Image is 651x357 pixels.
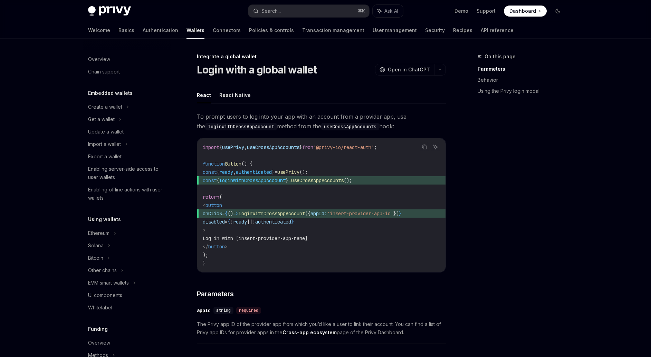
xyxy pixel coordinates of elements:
div: Integrate a global wallet [197,53,446,60]
span: (); [299,169,308,175]
span: 'insert-provider-app-id' [327,210,393,217]
div: Export a wallet [88,152,122,161]
div: Ethereum [88,229,109,237]
span: || [247,219,252,225]
a: User management [373,22,417,39]
a: Policies & controls [249,22,294,39]
span: ⌘ K [358,8,365,14]
span: function [203,161,225,167]
span: } [203,260,205,266]
span: </ [203,244,208,250]
a: Wallets [186,22,204,39]
span: = [288,177,291,184]
span: ready [219,169,233,175]
h5: Funding [88,325,108,333]
span: Open in ChatGPT [388,66,430,73]
a: Whitelabel [83,301,171,314]
span: On this page [485,52,516,61]
span: , [233,169,236,175]
a: Update a wallet [83,126,171,138]
h5: Using wallets [88,215,121,224]
span: usePrivy [222,144,244,150]
span: useCrossAppAccounts [291,177,344,184]
a: Demo [454,8,468,14]
span: { [217,177,219,184]
div: Bitcoin [88,254,103,262]
a: Overview [83,53,171,66]
span: from [302,144,313,150]
a: Export a wallet [83,150,171,163]
a: Enabling offline actions with user wallets [83,184,171,204]
span: button [208,244,225,250]
span: disabled [203,219,225,225]
code: loginWithCrossAppAccount [205,123,277,130]
code: useCrossAppAccounts [321,123,379,130]
span: } [272,169,275,175]
a: API reference [481,22,514,39]
div: Enabling server-side access to user wallets [88,165,167,181]
div: Whitelabel [88,304,112,312]
button: Ask AI [373,5,403,17]
button: React [197,87,211,103]
span: => [233,210,239,217]
span: () [228,210,233,217]
span: Log in with [insert-provider-app-name] [203,235,308,241]
span: } [299,144,302,150]
a: Dashboard [504,6,547,17]
a: Transaction management [302,22,364,39]
span: { [217,169,219,175]
div: Update a wallet [88,128,124,136]
span: ready [233,219,247,225]
a: Support [477,8,496,14]
div: Overview [88,339,110,347]
span: button [205,202,222,208]
span: '@privy-io/react-auth' [313,144,374,150]
span: useCrossAppAccounts [247,144,299,150]
span: (); [344,177,352,184]
a: Connectors [213,22,241,39]
div: Solana [88,241,104,250]
span: Button [225,161,241,167]
img: dark logo [88,6,131,16]
button: Open in ChatGPT [375,64,434,76]
span: loginWithCrossAppAccount [219,177,286,184]
a: UI components [83,289,171,301]
span: { [225,210,228,217]
a: Overview [83,337,171,349]
a: Using the Privy login modal [478,86,569,97]
span: loginWithCrossAppAccount [239,210,305,217]
span: Ask AI [384,8,398,14]
div: Enabling offline actions with user wallets [88,186,167,202]
button: Ask AI [431,142,440,151]
span: ( [219,194,222,200]
span: appId: [310,210,327,217]
div: Other chains [88,266,117,275]
span: , [244,144,247,150]
a: Recipes [453,22,472,39]
div: Import a wallet [88,140,121,148]
a: Basics [118,22,134,39]
button: Toggle dark mode [552,6,563,17]
a: Authentication [143,22,178,39]
span: const [203,169,217,175]
a: Behavior [478,75,569,86]
a: Security [425,22,445,39]
span: Parameters [197,289,234,299]
span: onClick [203,210,222,217]
strong: Cross-app ecosystem [283,329,337,335]
div: Get a wallet [88,115,115,123]
span: authenticated [255,219,291,225]
span: const [203,177,217,184]
span: = [222,210,225,217]
div: appId [197,307,211,314]
span: ! [252,219,255,225]
span: } [399,210,402,217]
div: Create a wallet [88,103,122,111]
span: { [228,219,230,225]
span: > [225,244,228,250]
span: ! [230,219,233,225]
button: Copy the contents from the code block [420,142,429,151]
span: } [291,219,294,225]
div: required [236,307,261,314]
span: { [219,144,222,150]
